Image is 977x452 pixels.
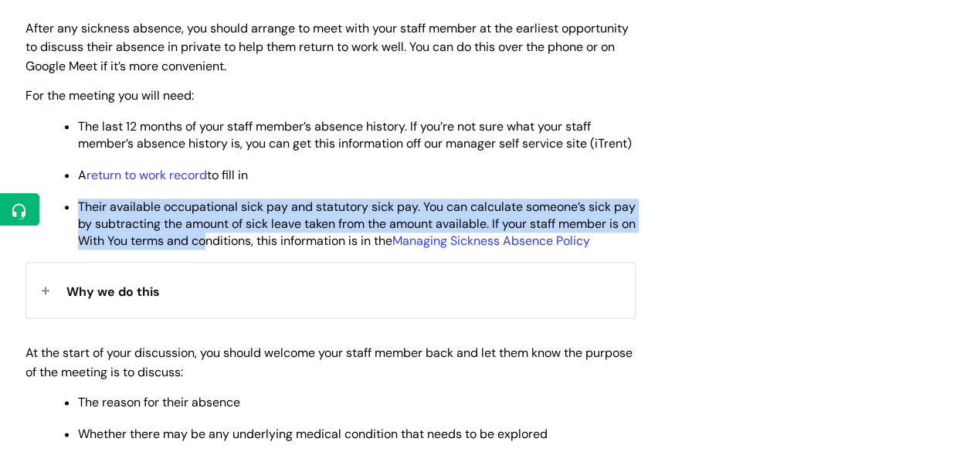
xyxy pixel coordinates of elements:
[78,426,548,442] span: Whether there may be any underlying medical condition that needs to be explored
[66,284,160,300] span: Why we do this
[78,167,248,183] span: A to fill in
[78,118,632,151] span: The last 12 months of your staff member’s absence history. If you’re not sure what your staff mem...
[78,394,240,410] span: The reason for their absence
[25,345,633,380] span: At the start of your discussion, you should welcome your staff member back and let them know the ...
[25,20,629,75] span: After any sickness absence, you should arrange to meet with your staff member at the earliest opp...
[392,233,590,249] a: Managing Sickness Absence Policy
[87,167,207,183] a: return to work record
[25,87,194,104] span: For the meeting you will need:
[78,199,636,249] span: Their available occupational sick pay and statutory sick pay. You can calculate someone’s sick pa...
